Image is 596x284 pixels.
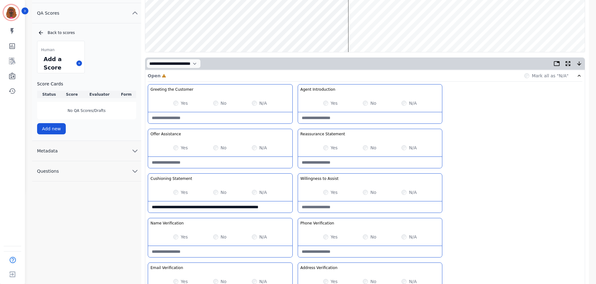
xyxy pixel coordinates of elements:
div: Add a Score [42,54,74,73]
label: Yes [181,189,188,195]
label: Mark all as "N/A" [532,73,569,79]
button: Metadata chevron down [32,141,141,161]
label: Yes [331,100,338,106]
th: Form [117,91,136,98]
h3: Cushioning Statement [151,176,192,181]
button: QA Scores chevron up [32,3,141,23]
span: Metadata [32,148,63,154]
div: No QA Scores/Drafts [37,102,136,119]
span: Questions [32,168,64,174]
label: Yes [181,100,188,106]
label: N/A [259,145,267,151]
h3: Phone Verification [300,221,334,226]
button: Questions chevron down [32,161,141,181]
th: Status [37,91,61,98]
svg: chevron down [131,147,139,155]
label: Yes [331,145,338,151]
label: N/A [259,234,267,240]
label: No [370,145,376,151]
label: N/A [409,189,417,195]
svg: chevron up [131,9,139,17]
span: QA Scores [32,10,65,16]
h3: Willingness to Assist [300,176,339,181]
h3: Greeting the Customer [151,87,194,92]
div: Back to scores [38,30,136,36]
label: N/A [409,234,417,240]
h3: Offer Assistance [151,132,181,137]
label: N/A [409,145,417,151]
label: Yes [331,234,338,240]
img: Bordered avatar [4,5,19,20]
label: N/A [409,100,417,106]
h3: Agent Introduction [300,87,335,92]
svg: chevron down [131,167,139,175]
h3: Name Verification [151,221,184,226]
label: No [370,189,376,195]
label: No [370,234,376,240]
label: N/A [259,189,267,195]
label: N/A [259,100,267,106]
label: No [221,145,227,151]
h3: Score Cards [37,81,136,87]
p: Open [148,73,161,79]
th: Evaluator [83,91,117,98]
label: No [221,189,227,195]
label: Yes [331,189,338,195]
label: No [221,100,227,106]
label: Yes [181,234,188,240]
label: No [370,100,376,106]
h3: Address Verification [300,265,338,270]
span: Human [41,47,55,52]
button: Add new [37,123,66,134]
h3: Reassurance Statement [300,132,345,137]
h3: Email Verification [151,265,183,270]
label: Yes [181,145,188,151]
label: No [221,234,227,240]
th: Score [61,91,83,98]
